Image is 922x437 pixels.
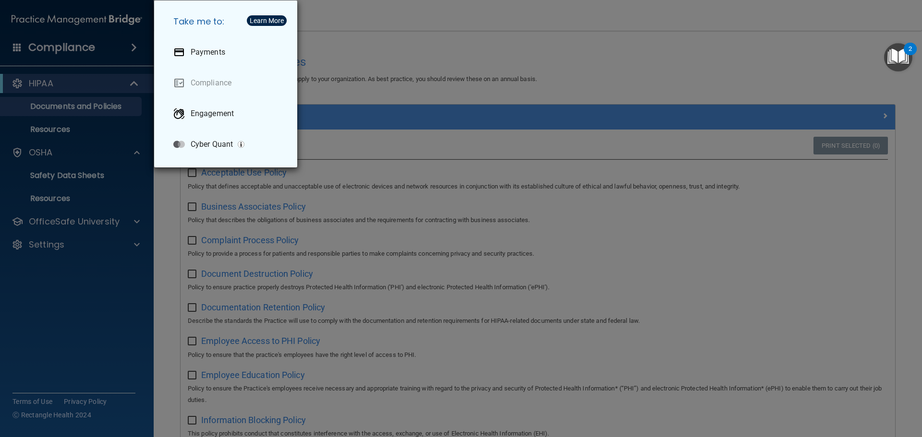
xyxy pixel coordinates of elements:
[909,49,912,61] div: 2
[166,39,290,66] a: Payments
[166,70,290,96] a: Compliance
[250,17,284,24] div: Learn More
[166,8,290,35] h5: Take me to:
[191,47,225,57] p: Payments
[191,140,233,149] p: Cyber Quant
[166,131,290,158] a: Cyber Quant
[247,15,287,26] button: Learn More
[884,43,912,71] button: Open Resource Center, 2 new notifications
[166,100,290,127] a: Engagement
[191,109,234,118] p: Engagement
